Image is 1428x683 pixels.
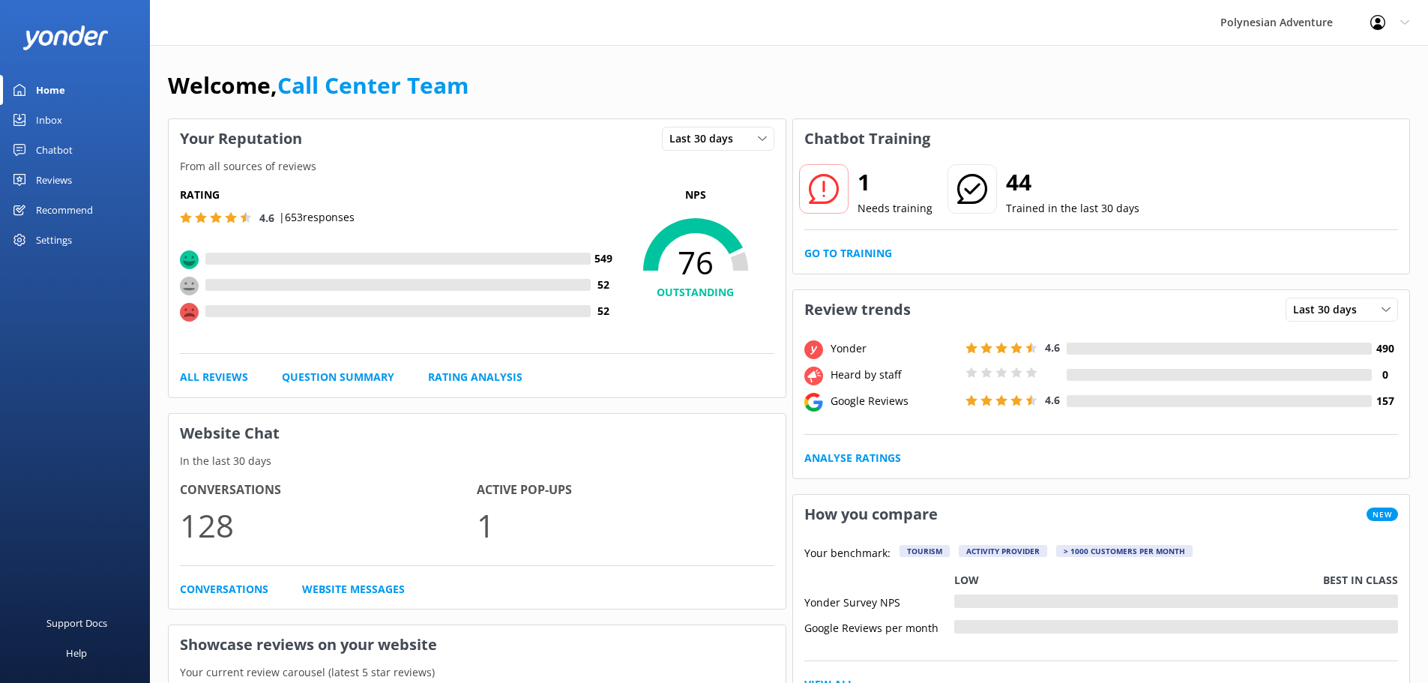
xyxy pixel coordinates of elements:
[180,187,617,203] h5: Rating
[36,75,65,105] div: Home
[169,119,313,158] h3: Your Reputation
[804,620,954,634] div: Google Reviews per month
[46,608,107,638] div: Support Docs
[793,495,949,534] h3: How you compare
[827,340,962,357] div: Yonder
[1372,393,1398,409] h4: 157
[169,414,786,453] h3: Website Chat
[617,284,774,301] h4: OUTSTANDING
[36,225,72,255] div: Settings
[180,369,248,385] a: All Reviews
[1367,508,1398,521] span: New
[793,119,942,158] h3: Chatbot Training
[1006,164,1139,200] h2: 44
[858,200,933,217] p: Needs training
[169,625,786,664] h3: Showcase reviews on your website
[169,158,786,175] p: From all sources of reviews
[669,130,742,147] span: Last 30 days
[36,195,93,225] div: Recommend
[804,245,892,262] a: Go to Training
[168,67,469,103] h1: Welcome,
[793,290,922,329] h3: Review trends
[804,450,901,466] a: Analyse Ratings
[169,664,786,681] p: Your current review carousel (latest 5 star reviews)
[302,581,405,598] a: Website Messages
[428,369,522,385] a: Rating Analysis
[36,135,73,165] div: Chatbot
[169,453,786,469] p: In the last 30 days
[954,572,979,589] p: Low
[1293,301,1366,318] span: Last 30 days
[277,70,469,100] a: Call Center Team
[180,581,268,598] a: Conversations
[282,369,394,385] a: Question Summary
[827,367,962,383] div: Heard by staff
[804,595,954,608] div: Yonder Survey NPS
[259,211,274,225] span: 4.6
[1372,367,1398,383] h4: 0
[1045,340,1060,355] span: 4.6
[1372,340,1398,357] h4: 490
[1045,393,1060,407] span: 4.6
[827,393,962,409] div: Google Reviews
[180,481,477,500] h4: Conversations
[804,545,891,563] p: Your benchmark:
[900,545,950,557] div: Tourism
[22,25,109,50] img: yonder-white-logo.png
[617,244,774,281] span: 76
[1056,545,1193,557] div: > 1000 customers per month
[858,164,933,200] h2: 1
[591,250,617,267] h4: 549
[1006,200,1139,217] p: Trained in the last 30 days
[617,187,774,203] p: NPS
[1323,572,1398,589] p: Best in class
[36,105,62,135] div: Inbox
[279,209,355,226] p: | 653 responses
[591,277,617,293] h4: 52
[959,545,1047,557] div: Activity Provider
[477,481,774,500] h4: Active Pop-ups
[591,303,617,319] h4: 52
[36,165,72,195] div: Reviews
[66,638,87,668] div: Help
[477,500,774,550] p: 1
[180,500,477,550] p: 128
